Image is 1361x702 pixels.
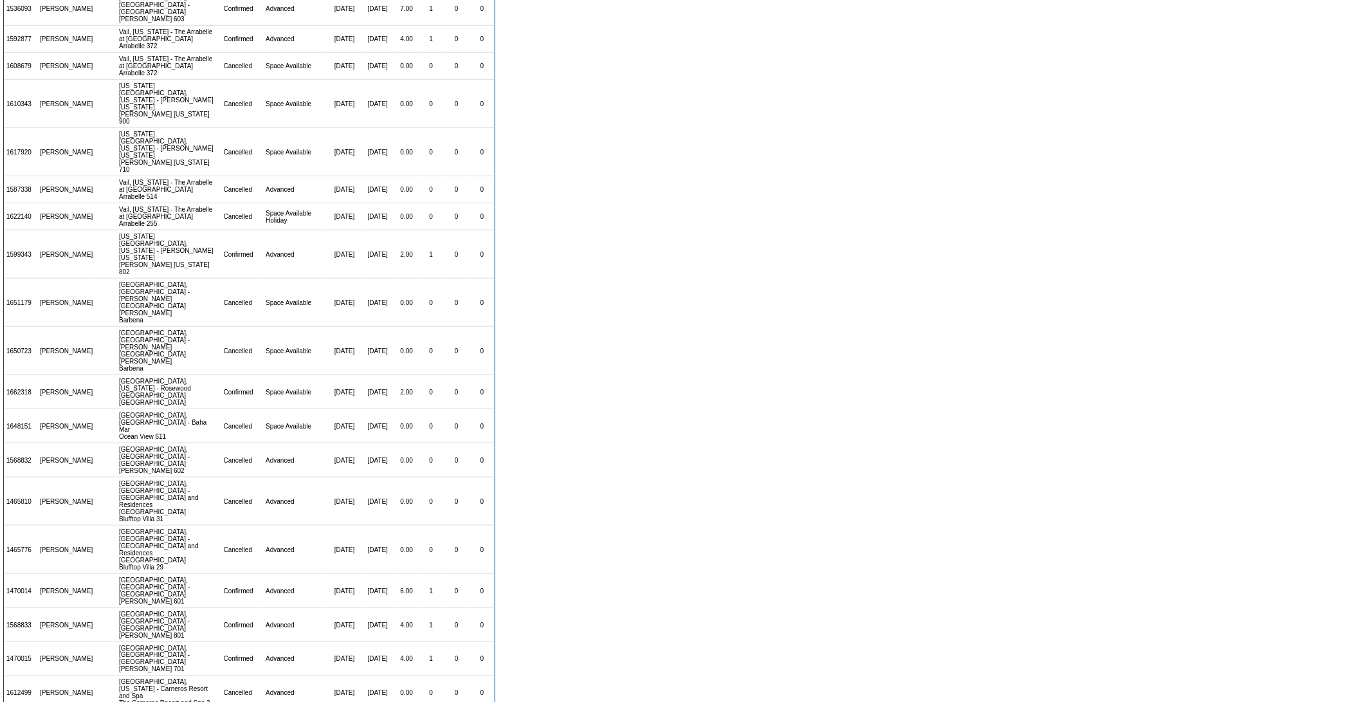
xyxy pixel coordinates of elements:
[37,327,96,375] td: [PERSON_NAME]
[221,526,264,574] td: Cancelled
[395,80,419,128] td: 0.00
[328,26,360,53] td: [DATE]
[470,409,495,443] td: 0
[263,230,328,279] td: Advanced
[444,203,470,230] td: 0
[444,477,470,526] td: 0
[419,477,444,526] td: 0
[419,203,444,230] td: 0
[4,409,37,443] td: 1648151
[37,409,96,443] td: [PERSON_NAME]
[37,80,96,128] td: [PERSON_NAME]
[263,327,328,375] td: Space Available
[328,176,360,203] td: [DATE]
[116,443,221,477] td: [GEOGRAPHIC_DATA], [GEOGRAPHIC_DATA] - [GEOGRAPHIC_DATA] [PERSON_NAME] 602
[263,477,328,526] td: Advanced
[444,327,470,375] td: 0
[221,230,264,279] td: Confirmed
[328,642,360,676] td: [DATE]
[419,279,444,327] td: 0
[470,80,495,128] td: 0
[263,26,328,53] td: Advanced
[328,477,360,526] td: [DATE]
[116,203,221,230] td: Vail, [US_STATE] - The Arrabelle at [GEOGRAPHIC_DATA] Arrabelle 255
[395,375,419,409] td: 2.00
[444,608,470,642] td: 0
[328,230,360,279] td: [DATE]
[221,375,264,409] td: Confirmed
[395,26,419,53] td: 4.00
[444,279,470,327] td: 0
[37,203,96,230] td: [PERSON_NAME]
[419,574,444,608] td: 1
[328,409,360,443] td: [DATE]
[263,279,328,327] td: Space Available
[4,477,37,526] td: 1465810
[470,608,495,642] td: 0
[361,375,395,409] td: [DATE]
[37,128,96,176] td: [PERSON_NAME]
[444,80,470,128] td: 0
[444,642,470,676] td: 0
[395,176,419,203] td: 0.00
[361,642,395,676] td: [DATE]
[444,230,470,279] td: 0
[361,409,395,443] td: [DATE]
[361,128,395,176] td: [DATE]
[361,443,395,477] td: [DATE]
[328,203,360,230] td: [DATE]
[116,80,221,128] td: [US_STATE][GEOGRAPHIC_DATA], [US_STATE] - [PERSON_NAME] [US_STATE] [PERSON_NAME] [US_STATE] 900
[361,26,395,53] td: [DATE]
[470,230,495,279] td: 0
[221,443,264,477] td: Cancelled
[470,526,495,574] td: 0
[361,574,395,608] td: [DATE]
[419,526,444,574] td: 0
[221,327,264,375] td: Cancelled
[328,279,360,327] td: [DATE]
[4,26,37,53] td: 1592877
[116,526,221,574] td: [GEOGRAPHIC_DATA], [GEOGRAPHIC_DATA] - [GEOGRAPHIC_DATA] and Residences [GEOGRAPHIC_DATA] Bluffto...
[328,327,360,375] td: [DATE]
[4,526,37,574] td: 1465776
[470,327,495,375] td: 0
[328,53,360,80] td: [DATE]
[37,443,96,477] td: [PERSON_NAME]
[4,327,37,375] td: 1650723
[221,409,264,443] td: Cancelled
[444,409,470,443] td: 0
[361,477,395,526] td: [DATE]
[263,203,328,230] td: Space Available Holiday
[221,26,264,53] td: Confirmed
[395,279,419,327] td: 0.00
[221,128,264,176] td: Cancelled
[419,409,444,443] td: 0
[361,279,395,327] td: [DATE]
[263,443,328,477] td: Advanced
[470,128,495,176] td: 0
[444,574,470,608] td: 0
[419,443,444,477] td: 0
[361,526,395,574] td: [DATE]
[116,176,221,203] td: Vail, [US_STATE] - The Arrabelle at [GEOGRAPHIC_DATA] Arrabelle 514
[395,574,419,608] td: 6.00
[470,53,495,80] td: 0
[444,176,470,203] td: 0
[395,642,419,676] td: 4.00
[4,203,37,230] td: 1622140
[444,53,470,80] td: 0
[395,230,419,279] td: 2.00
[221,477,264,526] td: Cancelled
[4,642,37,676] td: 1470015
[470,26,495,53] td: 0
[263,128,328,176] td: Space Available
[419,26,444,53] td: 1
[221,574,264,608] td: Confirmed
[419,176,444,203] td: 0
[116,608,221,642] td: [GEOGRAPHIC_DATA], [GEOGRAPHIC_DATA] - [GEOGRAPHIC_DATA] [PERSON_NAME] 801
[419,375,444,409] td: 0
[328,526,360,574] td: [DATE]
[4,443,37,477] td: 1568832
[37,375,96,409] td: [PERSON_NAME]
[395,477,419,526] td: 0.00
